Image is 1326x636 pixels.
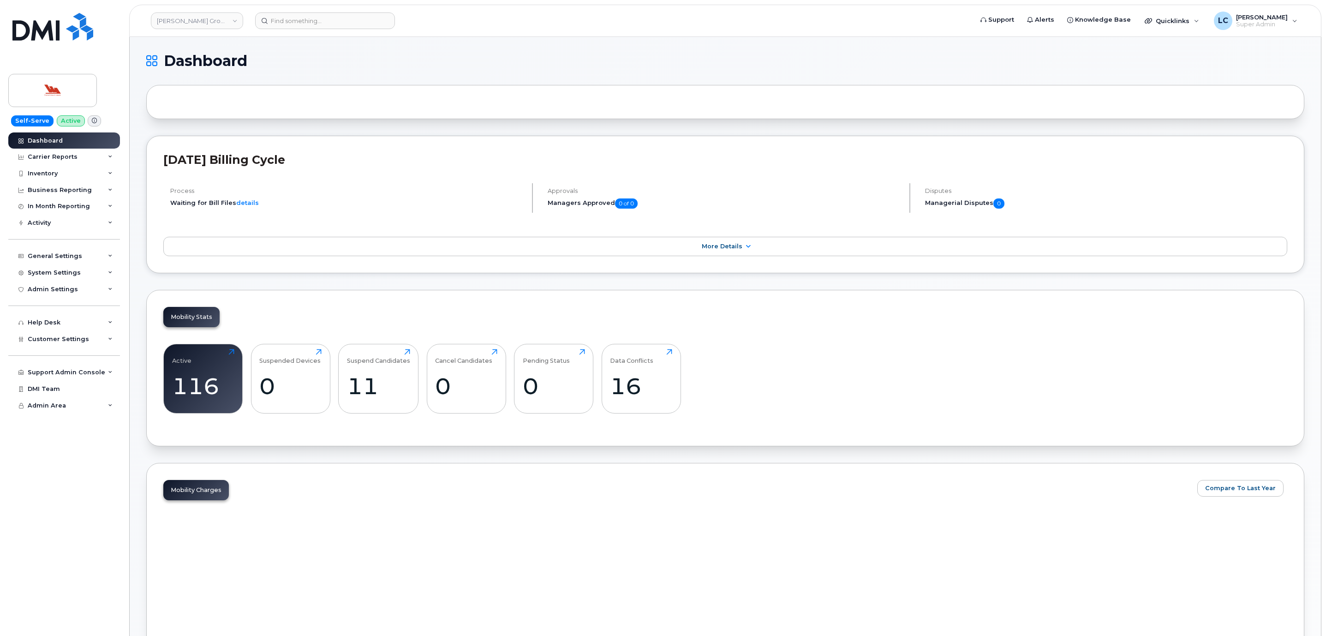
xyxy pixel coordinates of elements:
div: Cancel Candidates [435,349,492,364]
div: 0 [259,372,322,400]
li: Waiting for Bill Files [170,198,524,207]
div: Suspended Devices [259,349,321,364]
div: 116 [172,372,234,400]
a: Cancel Candidates0 [435,349,497,408]
a: Suspended Devices0 [259,349,322,408]
span: 0 [993,198,1004,209]
h4: Process [170,187,524,194]
span: Dashboard [164,54,247,68]
span: Compare To Last Year [1205,484,1276,492]
span: More Details [702,243,742,250]
h4: Disputes [925,187,1287,194]
a: Suspend Candidates11 [347,349,410,408]
div: 16 [610,372,672,400]
div: Data Conflicts [610,349,653,364]
h4: Approvals [548,187,902,194]
div: 0 [435,372,497,400]
div: Active [172,349,191,364]
h2: [DATE] Billing Cycle [163,153,1287,167]
a: Data Conflicts16 [610,349,672,408]
span: 0 of 0 [615,198,638,209]
a: Pending Status0 [523,349,585,408]
button: Compare To Last Year [1197,480,1284,497]
h5: Managerial Disputes [925,198,1287,209]
div: 0 [523,372,585,400]
div: Pending Status [523,349,570,364]
div: Suspend Candidates [347,349,410,364]
h5: Managers Approved [548,198,902,209]
div: 11 [347,372,410,400]
a: Active116 [172,349,234,408]
a: details [236,199,259,206]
